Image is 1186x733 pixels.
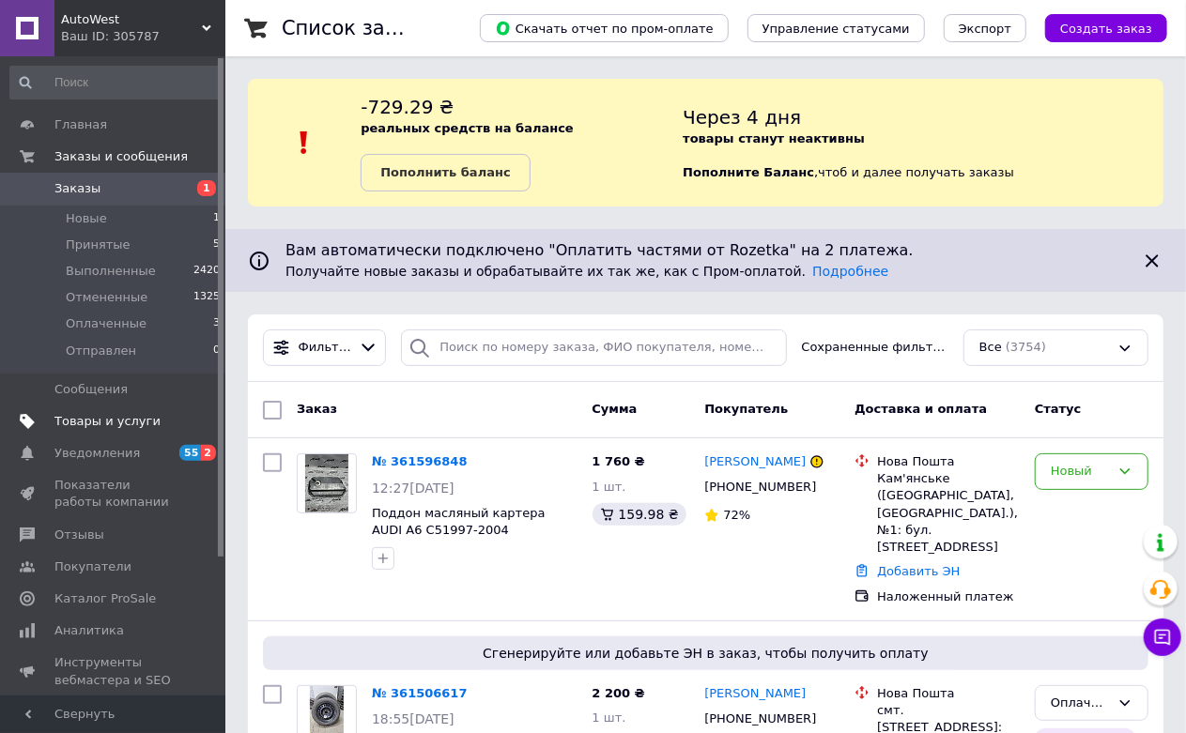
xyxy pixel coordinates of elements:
[372,506,546,555] a: Поддон масляный картера AUDI A6 C51997-2004 078103604 (бокс)
[802,339,948,357] span: Сохраненные фильтры:
[201,445,216,461] span: 2
[683,106,801,129] span: Через 4 дня
[593,402,638,416] span: Сумма
[723,508,750,522] span: 72%
[54,381,128,398] span: Сообщения
[372,686,468,700] a: № 361506617
[66,263,156,280] span: Выполненные
[54,413,161,430] span: Товары и услуги
[380,165,510,179] b: Пополнить баланс
[593,503,686,526] div: 159.98 ₴
[54,558,131,575] span: Покупатели
[1051,462,1110,481] div: Новый
[944,14,1026,42] button: Экспорт
[270,644,1141,663] span: Сгенерируйте или добавьте ЭН в заказ, чтобы получить оплату
[747,14,925,42] button: Управление статусами
[683,165,814,179] b: Пополните Баланс
[305,454,349,512] img: Фото товару
[683,131,865,145] b: товары станут неактивны
[193,289,220,306] span: 1325
[54,590,156,607] span: Каталог ProSale
[1045,14,1167,42] button: Создать заказ
[54,148,188,165] span: Заказы и сообщения
[66,210,107,227] span: Новые
[1144,618,1181,656] button: Чат с покупателем
[361,121,574,135] b: реальных средств на балансе
[372,454,468,468] a: № 361596848
[66,343,136,359] span: Отправлен
[372,711,454,726] span: 18:55[DATE]
[213,237,220,253] span: 5
[213,210,220,227] span: 1
[1026,21,1167,35] a: Создать заказ
[701,475,820,499] div: [PHONE_NUMBER]
[54,477,174,511] span: Показатели работы компании
[213,315,220,332] span: 3
[61,28,225,45] div: Ваш ID: 305787
[54,654,174,688] span: Инструменты вебмастера и SEO
[54,180,100,197] span: Заказы
[179,445,201,461] span: 55
[877,588,1020,605] div: Наложенный платеж
[704,453,806,471] a: [PERSON_NAME]
[704,402,788,416] span: Покупатель
[54,116,107,133] span: Главная
[66,289,147,306] span: Отмененные
[1060,22,1152,36] span: Создать заказ
[361,96,454,118] span: -729.29 ₴
[877,685,1020,702] div: Нова Пошта
[54,445,140,462] span: Уведомления
[197,180,216,196] span: 1
[593,686,645,700] span: 2 200 ₴
[877,470,1020,556] div: Кам'янське ([GEOGRAPHIC_DATA], [GEOGRAPHIC_DATA].), №1: бул. [STREET_ADDRESS]
[855,402,987,416] span: Доставка и оплата
[285,240,1126,262] span: Вам автоматически подключено "Оплатить частями от Rozetka" на 2 платежа.
[762,22,910,36] span: Управление статусами
[299,339,351,357] span: Фильтры
[372,481,454,496] span: 12:27[DATE]
[213,343,220,359] span: 0
[9,66,222,99] input: Поиск
[593,480,626,494] span: 1 шт.
[959,22,1011,36] span: Экспорт
[54,622,124,639] span: Аналитика
[285,264,888,279] span: Получайте новые заказы и обрабатывайте их так же, как с Пром-оплатой.
[701,707,820,731] div: [PHONE_NUMBER]
[979,339,1002,357] span: Все
[61,11,202,28] span: AutoWest
[66,315,146,332] span: Оплаченные
[401,329,786,366] input: Поиск по номеру заказа, ФИО покупателя, номеру телефона, Email, номеру накладной
[66,237,131,253] span: Принятые
[812,264,888,279] a: Подробнее
[297,402,337,416] span: Заказ
[704,685,806,703] a: [PERSON_NAME]
[361,154,530,191] a: Пополнить баланс
[54,527,104,543] span: Отзывы
[495,20,714,37] span: Скачать отчет по пром-оплате
[1035,402,1082,416] span: Статус
[290,129,318,157] img: :exclamation:
[297,453,357,513] a: Фото товару
[683,94,1163,191] div: , чтоб и далее получать заказы
[877,453,1020,470] div: Нова Пошта
[593,710,626,725] span: 1 шт.
[593,454,645,468] span: 1 760 ₴
[877,564,960,578] a: Добавить ЭН
[1006,340,1046,354] span: (3754)
[193,263,220,280] span: 2420
[282,17,443,39] h1: Список заказов
[480,14,729,42] button: Скачать отчет по пром-оплате
[1051,694,1110,713] div: Оплаченный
